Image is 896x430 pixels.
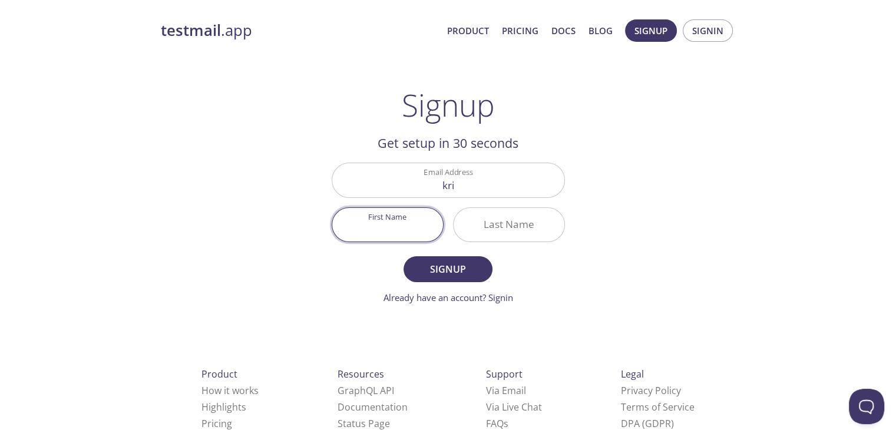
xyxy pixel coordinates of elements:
span: Product [201,368,237,381]
button: Signup [404,256,492,282]
h1: Signup [402,87,495,123]
button: Signin [683,19,733,42]
span: Signup [416,261,479,277]
a: Via Email [486,384,526,397]
a: Status Page [338,417,390,430]
a: Docs [551,23,576,38]
a: Pricing [201,417,232,430]
a: Highlights [201,401,246,414]
a: Privacy Policy [621,384,681,397]
a: How it works [201,384,259,397]
iframe: Help Scout Beacon - Open [849,389,884,424]
a: Already have an account? Signin [383,292,513,303]
a: FAQ [486,417,508,430]
strong: testmail [161,20,221,41]
a: Product [447,23,489,38]
a: Blog [588,23,613,38]
span: Signup [634,23,667,38]
a: Pricing [502,23,538,38]
span: Support [486,368,523,381]
a: Via Live Chat [486,401,542,414]
a: Terms of Service [621,401,695,414]
a: DPA (GDPR) [621,417,674,430]
span: Resources [338,368,384,381]
span: s [504,417,508,430]
a: Documentation [338,401,408,414]
span: Signin [692,23,723,38]
a: testmail.app [161,21,438,41]
h2: Get setup in 30 seconds [332,133,565,153]
span: Legal [621,368,644,381]
a: GraphQL API [338,384,394,397]
button: Signup [625,19,677,42]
